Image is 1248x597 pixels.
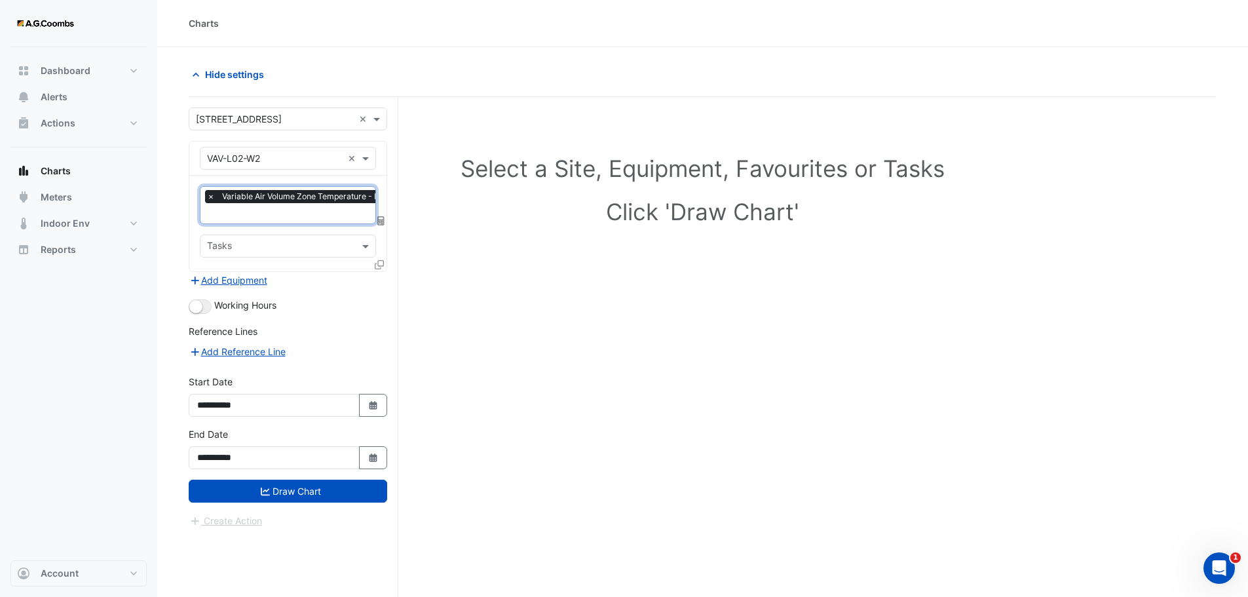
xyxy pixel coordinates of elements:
[214,299,276,311] span: Working Hours
[348,151,359,165] span: Clear
[10,110,147,136] button: Actions
[41,191,72,204] span: Meters
[17,164,30,178] app-icon: Charts
[17,117,30,130] app-icon: Actions
[17,217,30,230] app-icon: Indoor Env
[10,560,147,587] button: Account
[10,158,147,184] button: Charts
[375,215,387,226] span: Choose Function
[205,67,264,81] span: Hide settings
[17,90,30,104] app-icon: Alerts
[205,190,217,203] span: ×
[189,16,219,30] div: Charts
[189,375,233,389] label: Start Date
[189,427,228,441] label: End Date
[368,400,379,411] fa-icon: Select Date
[10,210,147,237] button: Indoor Env
[189,514,263,526] app-escalated-ticket-create-button: Please draw the charts first
[1203,552,1235,584] iframe: Intercom live chat
[368,452,379,463] fa-icon: Select Date
[41,164,71,178] span: Charts
[10,184,147,210] button: Meters
[41,117,75,130] span: Actions
[10,84,147,110] button: Alerts
[16,10,75,37] img: Company Logo
[189,273,268,288] button: Add Equipment
[41,90,67,104] span: Alerts
[189,63,273,86] button: Hide settings
[217,155,1188,182] h1: Select a Site, Equipment, Favourites or Tasks
[41,243,76,256] span: Reports
[41,217,90,230] span: Indoor Env
[189,344,286,359] button: Add Reference Line
[41,567,79,580] span: Account
[1230,552,1241,563] span: 1
[189,324,257,338] label: Reference Lines
[10,237,147,263] button: Reports
[205,239,232,256] div: Tasks
[17,243,30,256] app-icon: Reports
[359,112,370,126] span: Clear
[17,64,30,77] app-icon: Dashboard
[375,259,384,270] span: Clone Favourites and Tasks from this Equipment to other Equipment
[41,64,90,77] span: Dashboard
[219,190,463,203] span: Variable Air Volume Zone Temperature - Level 02 , VAV-L02-W2
[17,191,30,204] app-icon: Meters
[217,198,1188,225] h1: Click 'Draw Chart'
[10,58,147,84] button: Dashboard
[189,480,387,503] button: Draw Chart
